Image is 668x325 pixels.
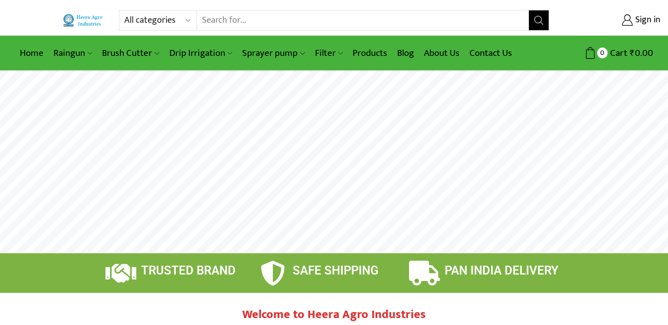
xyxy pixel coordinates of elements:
span: TRUSTED BRAND [141,264,236,278]
a: About Us [419,42,464,65]
input: Search for... [197,10,529,30]
span: 0 [597,47,608,58]
a: Drip Irrigation [164,42,237,65]
a: Home [15,42,49,65]
a: Blog [392,42,419,65]
a: Products [348,42,392,65]
span: Cart [608,46,627,60]
span: PAN INDIA DELIVERY [445,264,559,278]
a: Filter [310,42,348,65]
h2: Welcome to Heera Agro Industries [186,308,483,322]
a: Sign in [564,11,661,29]
a: Sprayer pump [237,42,309,65]
span: ₹ [630,46,635,61]
bdi: 0.00 [630,46,653,61]
a: Brush Cutter [97,42,164,65]
button: Search button [529,10,549,30]
span: Sign in [633,14,661,27]
a: 0 Cart ₹0.00 [559,44,653,62]
a: Raingun [49,42,97,65]
a: Contact Us [464,42,517,65]
span: SAFE SHIPPING [293,264,378,278]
